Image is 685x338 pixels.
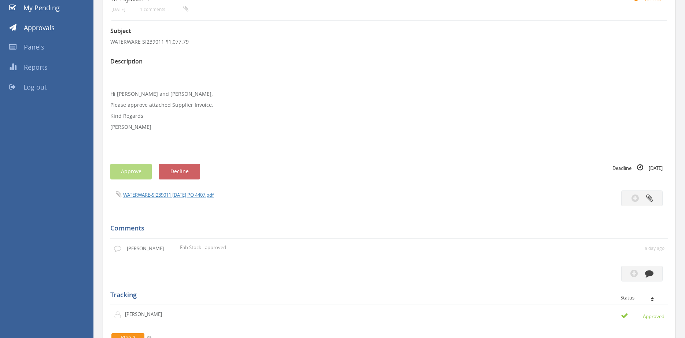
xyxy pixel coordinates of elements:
[110,58,668,65] h3: Description
[24,23,55,32] span: Approvals
[110,101,668,109] p: Please approve attached Supplier Invoice.
[110,112,668,120] p: Kind Regards
[110,291,663,299] h5: Tracking
[123,192,214,198] a: WATERWARE-SI239011 [DATE] PO 4407.pdf
[125,311,167,318] p: [PERSON_NAME]
[645,245,664,251] small: a day ago
[621,312,664,320] small: Approved
[127,245,169,252] p: [PERSON_NAME]
[110,90,668,98] p: Hi [PERSON_NAME] and [PERSON_NAME],
[110,123,668,131] p: [PERSON_NAME]
[24,43,44,51] span: Panels
[23,3,60,12] span: My Pending
[180,244,510,251] p: Fab Stock - approved
[620,295,663,300] div: Status
[140,7,188,12] small: 1 comments...
[110,28,668,34] h3: Subject
[110,164,152,179] button: Approve
[111,7,125,12] small: [DATE]
[114,311,125,319] img: user-icon.png
[612,164,663,172] small: Deadline [DATE]
[24,63,48,72] span: Reports
[159,164,200,179] button: Decline
[110,38,668,46] p: WATERWARE SI239011 $1,077.79
[23,83,47,91] span: Log out
[110,225,663,232] h5: Comments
